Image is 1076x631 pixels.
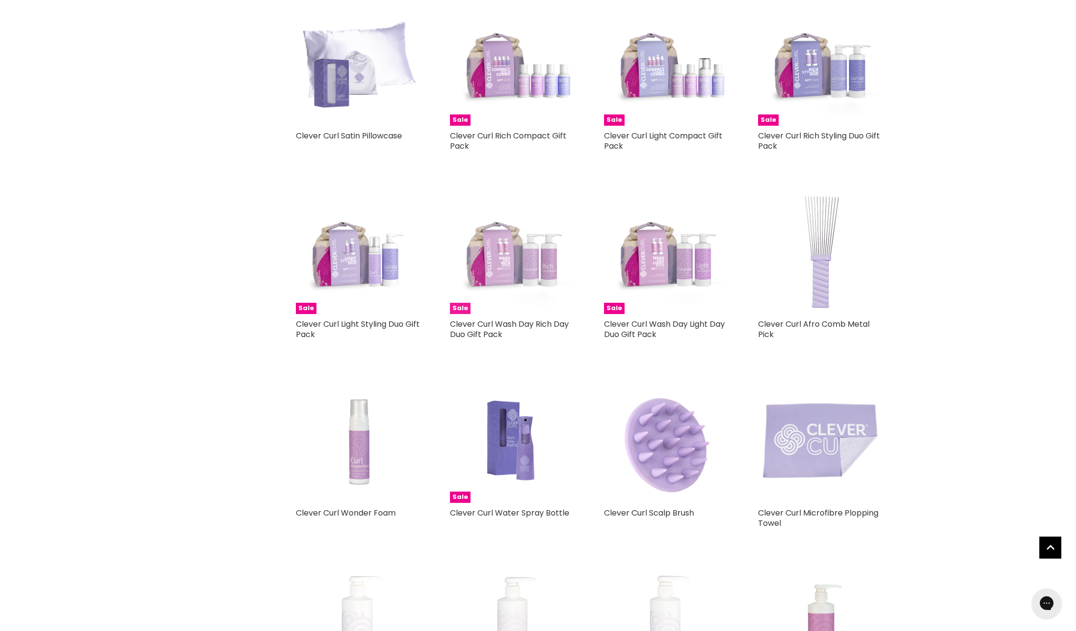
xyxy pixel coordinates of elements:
[604,378,729,503] a: Clever Curl Scalp Brush
[758,507,878,529] a: Clever Curl Microfibre Plopping Towel
[620,378,713,503] img: Clever Curl Scalp Brush
[296,1,421,126] img: Clever Curl Satin Pillowcase
[296,318,420,340] a: Clever Curl Light Styling Duo Gift Pack
[450,114,471,126] span: Sale
[758,1,883,126] img: Clever Curl Rich Styling Duo Gift Pack
[604,303,625,314] span: Sale
[604,1,729,126] img: Clever Curl Light Compact Gift Pack
[604,114,625,126] span: Sale
[450,130,566,152] a: Clever Curl Rich Compact Gift Pack
[604,1,729,126] a: Clever Curl Light Compact Gift PackSale
[450,318,569,340] a: Clever Curl Wash Day Rich Day Duo Gift Pack
[604,189,729,314] a: Clever Curl Wash Day Light Day Duo Gift PackSale
[450,492,471,503] span: Sale
[604,507,694,518] a: Clever Curl Scalp Brush
[450,1,575,126] a: Clever Curl Rich Compact Gift PackSale
[604,318,725,340] a: Clever Curl Wash Day Light Day Duo Gift Pack
[758,130,880,152] a: Clever Curl Rich Styling Duo Gift Pack
[604,189,729,314] img: Clever Curl Wash Day Light Day Duo Gift Pack
[758,1,883,126] a: Clever Curl Rich Styling Duo Gift PackSale
[296,189,421,314] a: Clever Curl Light Styling Duo Gift PackSale
[604,130,722,152] a: Clever Curl Light Compact Gift Pack
[466,378,559,503] img: Clever Curl Water Spray Bottle
[450,189,575,314] a: Clever Curl Wash Day Rich Day Duo Gift PackSale
[450,507,569,518] a: Clever Curl Water Spray Bottle
[450,303,471,314] span: Sale
[296,130,402,141] a: Clever Curl Satin Pillowcase
[450,1,575,126] img: Clever Curl Rich Compact Gift Pack
[450,189,575,314] img: Clever Curl Wash Day Rich Day Duo Gift Pack
[758,189,883,314] img: Clever Curl Afro Comb Metal Pick
[450,378,575,503] a: Clever Curl Water Spray BottleSale
[1027,585,1066,621] iframe: Gorgias live chat messenger
[296,378,421,503] a: Clever Curl Wonder Foam
[296,303,316,314] span: Sale
[758,114,779,126] span: Sale
[758,318,870,340] a: Clever Curl Afro Comb Metal Pick
[296,507,396,518] a: Clever Curl Wonder Foam
[758,378,883,503] img: Clever Curl Microfibre Plopping Towel
[312,378,405,503] img: Clever Curl Wonder Foam
[296,189,421,314] img: Clever Curl Light Styling Duo Gift Pack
